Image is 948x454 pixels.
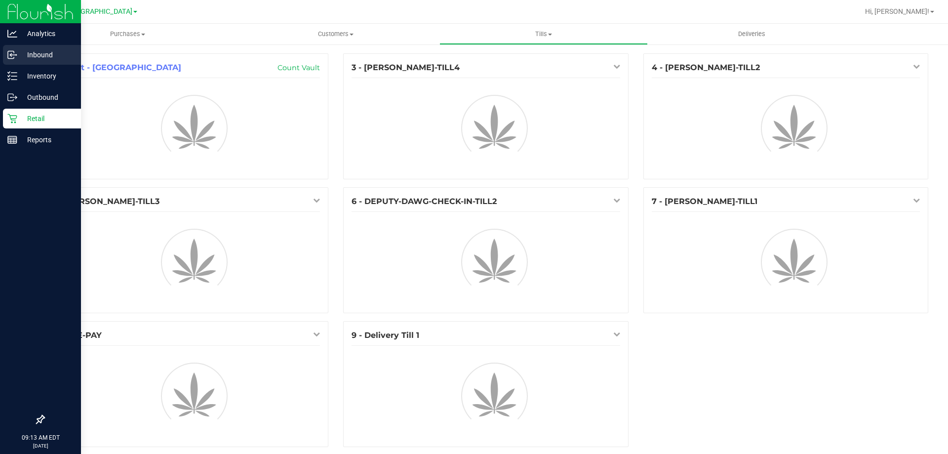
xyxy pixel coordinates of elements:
[17,134,77,146] p: Reports
[17,49,77,61] p: Inbound
[4,442,77,450] p: [DATE]
[52,197,159,206] span: 5 - [PERSON_NAME]-TILL3
[7,92,17,102] inline-svg: Outbound
[17,28,77,40] p: Analytics
[648,24,856,44] a: Deliveries
[232,30,439,39] span: Customers
[439,24,647,44] a: Tills
[652,197,757,206] span: 7 - [PERSON_NAME]-TILL1
[24,24,232,44] a: Purchases
[24,30,232,39] span: Purchases
[7,135,17,145] inline-svg: Reports
[7,50,17,60] inline-svg: Inbound
[17,113,77,124] p: Retail
[725,30,779,39] span: Deliveries
[65,7,132,16] span: [GEOGRAPHIC_DATA]
[7,29,17,39] inline-svg: Analytics
[52,63,181,72] span: 1 - Vault - [GEOGRAPHIC_DATA]
[4,433,77,442] p: 09:13 AM EDT
[277,63,320,72] a: Count Vault
[7,114,17,124] inline-svg: Retail
[865,7,929,15] span: Hi, [PERSON_NAME]!
[17,91,77,103] p: Outbound
[652,63,760,72] span: 4 - [PERSON_NAME]-TILL2
[232,24,439,44] a: Customers
[17,70,77,82] p: Inventory
[352,63,460,72] span: 3 - [PERSON_NAME]-TILL4
[7,71,17,81] inline-svg: Inventory
[352,197,497,206] span: 6 - DEPUTY-DAWG-CHECK-IN-TILL2
[440,30,647,39] span: Tills
[352,330,419,340] span: 9 - Delivery Till 1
